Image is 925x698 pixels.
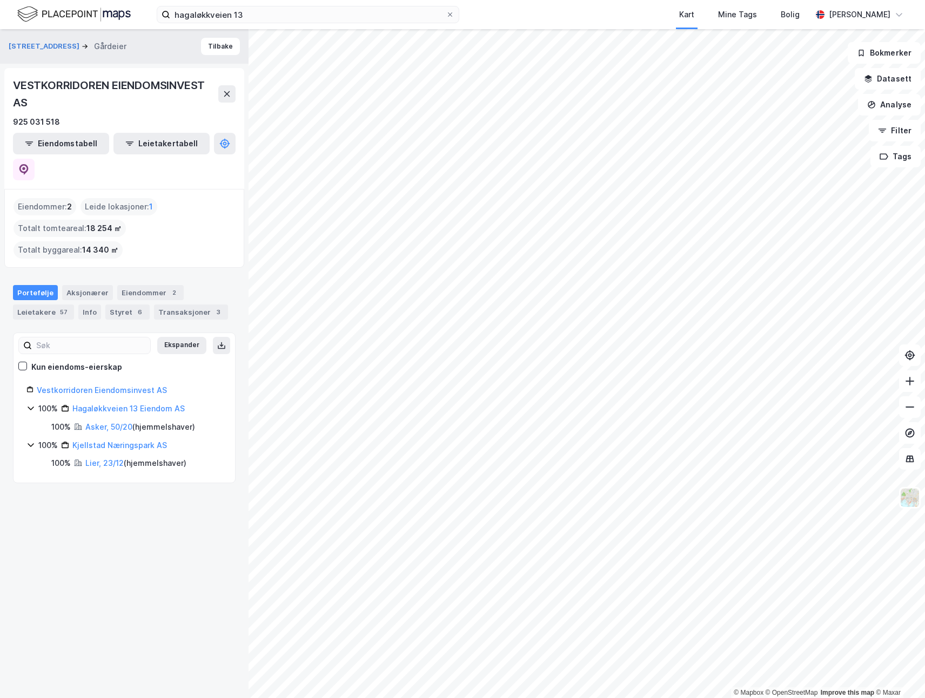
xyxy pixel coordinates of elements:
[67,200,72,213] span: 2
[51,457,71,470] div: 100%
[858,94,921,116] button: Analyse
[9,41,82,52] button: [STREET_ADDRESS]
[734,689,763,696] a: Mapbox
[58,307,70,317] div: 57
[169,287,179,298] div: 2
[13,133,109,154] button: Eiendomstabell
[62,285,113,300] div: Aksjonærer
[766,689,818,696] a: OpenStreetMap
[82,243,118,256] span: 14 340 ㎡
[855,68,921,90] button: Datasett
[869,120,921,141] button: Filter
[85,458,124,467] a: Lier, 23/12
[679,8,694,21] div: Kart
[848,42,921,64] button: Bokmerker
[85,422,132,431] a: Asker, 50/20
[51,421,71,433] div: 100%
[900,487,920,508] img: Z
[13,304,74,320] div: Leietakere
[38,402,58,415] div: 100%
[154,304,228,320] div: Transaksjoner
[157,337,206,354] button: Ekspander
[718,8,757,21] div: Mine Tags
[81,198,157,215] div: Leide lokasjoner :
[17,5,131,24] img: logo.f888ab2527a4732fd821a326f86c7f29.svg
[117,285,184,300] div: Eiendommer
[86,222,122,235] span: 18 254 ㎡
[31,361,122,374] div: Kun eiendoms-eierskap
[821,689,874,696] a: Improve this map
[37,385,167,395] a: Vestkorridoren Eiendomsinvest AS
[871,646,925,698] div: Kontrollprogram for chat
[781,8,800,21] div: Bolig
[32,337,150,354] input: Søk
[78,304,101,320] div: Info
[105,304,150,320] div: Styret
[213,307,224,317] div: 3
[14,241,123,259] div: Totalt byggareal :
[201,38,240,55] button: Tilbake
[13,77,218,111] div: VESTKORRIDOREN EIENDOMSINVEST AS
[94,40,126,53] div: Gårdeier
[72,404,185,413] a: Hagaløkkveien 13 Eiendom AS
[13,285,58,300] div: Portefølje
[870,146,921,167] button: Tags
[85,457,186,470] div: ( hjemmelshaver )
[149,200,153,213] span: 1
[829,8,890,21] div: [PERSON_NAME]
[72,441,167,450] a: Kjellstad Næringspark AS
[170,6,446,23] input: Søk på adresse, matrikkel, gårdeiere, leietakere eller personer
[14,220,126,237] div: Totalt tomteareal :
[13,116,60,128] div: 925 031 518
[14,198,76,215] div: Eiendommer :
[871,646,925,698] iframe: Chat Widget
[38,439,58,452] div: 100%
[113,133,210,154] button: Leietakertabell
[135,307,145,317] div: 6
[85,421,195,433] div: ( hjemmelshaver )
